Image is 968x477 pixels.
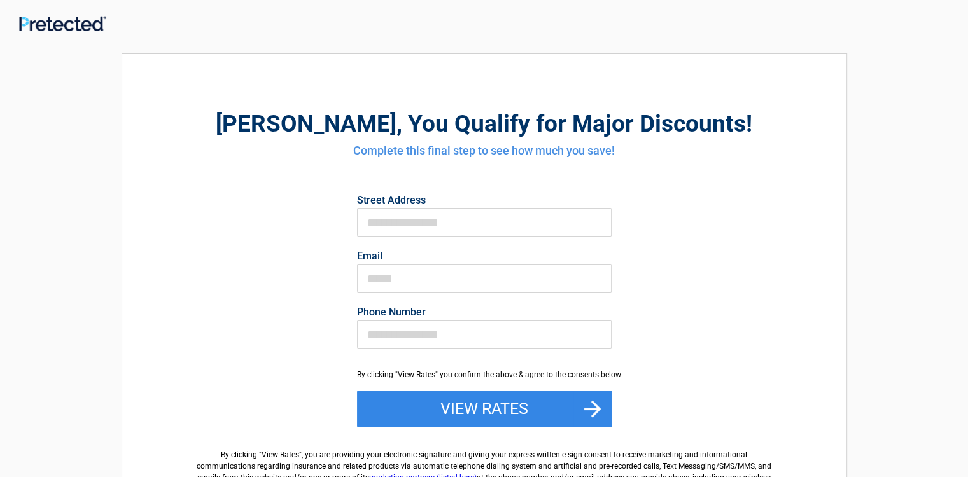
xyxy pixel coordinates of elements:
[357,251,612,261] label: Email
[192,142,776,159] h4: Complete this final step to see how much you save!
[357,195,612,205] label: Street Address
[192,108,776,139] h2: , You Qualify for Major Discounts!
[357,307,612,317] label: Phone Number
[357,369,612,380] div: By clicking "View Rates" you confirm the above & agree to the consents below
[19,16,106,32] img: Main Logo
[216,110,396,137] span: [PERSON_NAME]
[357,391,612,427] button: View Rates
[262,450,299,459] span: View Rates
